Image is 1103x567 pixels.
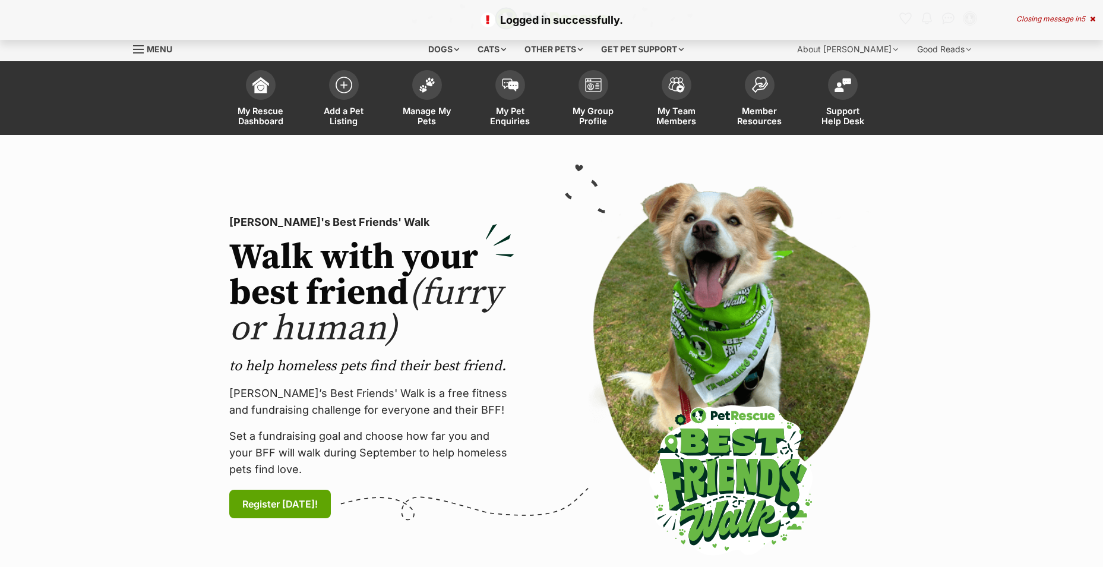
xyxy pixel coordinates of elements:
p: to help homeless pets find their best friend. [229,357,514,376]
div: Good Reads [909,37,979,61]
a: Register [DATE]! [229,490,331,518]
span: Register [DATE]! [242,497,318,511]
div: About [PERSON_NAME] [789,37,906,61]
img: pet-enquiries-icon-7e3ad2cf08bfb03b45e93fb7055b45f3efa6380592205ae92323e6603595dc1f.svg [502,78,519,92]
a: Add a Pet Listing [302,64,385,135]
img: team-members-icon-5396bd8760b3fe7c0b43da4ab00e1e3bb1a5d9ba89233759b79545d2d3fc5d0d.svg [668,77,685,93]
div: Cats [469,37,514,61]
span: Support Help Desk [816,106,870,126]
p: [PERSON_NAME]'s Best Friends' Walk [229,214,514,231]
span: Add a Pet Listing [317,106,371,126]
img: group-profile-icon-3fa3cf56718a62981997c0bc7e787c4b2cf8bcc04b72c1350f741eb67cf2f40e.svg [585,78,602,92]
a: Manage My Pets [385,64,469,135]
a: Support Help Desk [801,64,884,135]
img: manage-my-pets-icon-02211641906a0b7f246fdf0571729dbe1e7629f14944591b6c1af311fb30b64b.svg [419,77,435,93]
span: My Group Profile [567,106,620,126]
span: (furry or human) [229,271,502,351]
a: Menu [133,37,181,59]
a: My Rescue Dashboard [219,64,302,135]
a: My Team Members [635,64,718,135]
span: My Pet Enquiries [483,106,537,126]
span: My Team Members [650,106,703,126]
span: Menu [147,44,172,54]
div: Other pets [516,37,591,61]
p: Set a fundraising goal and choose how far you and your BFF will walk during September to help hom... [229,428,514,478]
a: My Pet Enquiries [469,64,552,135]
span: My Rescue Dashboard [234,106,287,126]
h2: Walk with your best friend [229,240,514,347]
img: add-pet-listing-icon-0afa8454b4691262ce3f59096e99ab1cd57d4a30225e0717b998d2c9b9846f56.svg [336,77,352,93]
p: [PERSON_NAME]’s Best Friends' Walk is a free fitness and fundraising challenge for everyone and t... [229,385,514,418]
a: My Group Profile [552,64,635,135]
a: Member Resources [718,64,801,135]
div: Get pet support [593,37,692,61]
div: Dogs [420,37,467,61]
span: Member Resources [733,106,786,126]
img: member-resources-icon-8e73f808a243e03378d46382f2149f9095a855e16c252ad45f914b54edf8863c.svg [751,77,768,93]
img: dashboard-icon-eb2f2d2d3e046f16d808141f083e7271f6b2e854fb5c12c21221c1fb7104beca.svg [252,77,269,93]
img: help-desk-icon-fdf02630f3aa405de69fd3d07c3f3aa587a6932b1a1747fa1d2bba05be0121f9.svg [835,78,851,92]
span: Manage My Pets [400,106,454,126]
